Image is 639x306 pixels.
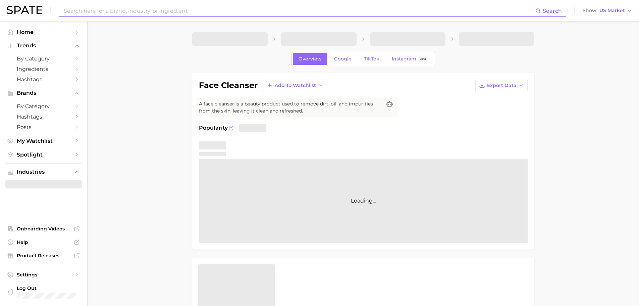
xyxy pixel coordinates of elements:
[5,283,82,301] a: Log out. Currently logged in with e-mail anna.katsnelson@mane.com.
[293,53,327,65] a: Overview
[5,53,82,64] a: by Category
[5,224,82,234] a: Onboarding Videos
[17,43,70,49] span: Trends
[17,169,70,175] span: Industries
[17,103,70,110] span: by Category
[5,74,82,85] a: Hashtags
[17,151,70,158] span: Spotlight
[17,29,70,35] span: Home
[17,114,70,120] span: Hashtags
[599,9,625,12] span: US Market
[17,285,85,291] span: Log Out
[5,167,82,177] button: Industries
[7,6,42,14] img: SPATE
[583,9,597,12] span: Show
[5,112,82,122] a: Hashtags
[487,83,517,88] span: Export Data
[17,253,70,259] span: Product Releases
[5,27,82,37] a: Home
[420,56,426,62] span: Beta
[17,124,70,130] span: Posts
[5,237,82,247] a: Help
[5,136,82,146] a: My Watchlist
[199,159,528,243] div: Loading...
[5,122,82,132] a: Posts
[334,56,352,62] span: Google
[358,53,385,65] a: TikTok
[199,124,228,132] span: Popularity
[364,56,379,62] span: TikTok
[63,5,535,16] input: Search here for a brand, industry, or ingredient
[581,6,634,15] button: ShowUS Market
[543,8,562,14] span: Search
[328,53,357,65] a: Google
[17,76,70,83] span: Hashtags
[17,66,70,72] span: Ingredients
[5,251,82,261] a: Product Releases
[17,90,70,96] span: Brands
[17,138,70,144] span: My Watchlist
[5,101,82,112] a: by Category
[17,239,70,245] span: Help
[199,100,381,115] span: A face cleanser is a beauty product used to remove dirt, oil, and impurities from the skin, leavi...
[17,55,70,62] span: by Category
[386,53,434,65] a: InstagramBeta
[5,270,82,280] a: Settings
[5,149,82,160] a: Spotlight
[392,56,416,62] span: Instagram
[263,80,327,91] button: Add to Watchlist
[17,272,70,278] span: Settings
[5,64,82,74] a: Ingredients
[199,81,258,89] h1: face cleanser
[299,56,322,62] span: Overview
[17,226,70,232] span: Onboarding Videos
[275,83,316,88] span: Add to Watchlist
[5,41,82,51] button: Trends
[5,88,82,98] button: Brands
[475,80,528,91] button: Export Data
